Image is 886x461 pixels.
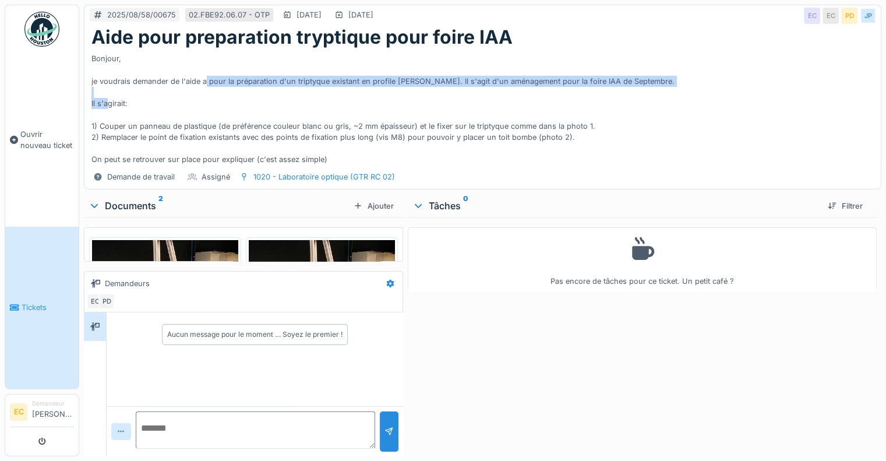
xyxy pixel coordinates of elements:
[91,48,874,165] div: Bonjour, je voudrais demander de l'aide a pour la préparation d'un triptyque existant en profile ...
[107,9,176,20] div: 2025/08/58/00675
[32,399,74,408] div: Demandeur
[249,240,395,435] img: k6q0n9hijkbltaermldxervucyqw
[24,12,59,47] img: Badge_color-CXgf-gQk.svg
[253,171,395,182] div: 1020 - Laboratoire optique (GTR RC 02)
[91,26,513,48] h1: Aide pour preparation tryptique pour foire IAA
[823,8,839,24] div: EC
[296,9,322,20] div: [DATE]
[189,9,270,20] div: 02.FBE92.06.07 - OTP
[860,8,876,24] div: JP
[105,278,150,289] div: Demandeurs
[98,293,115,309] div: PD
[107,171,175,182] div: Demande de travail
[22,302,74,313] span: Tickets
[92,240,238,435] img: vu053ikh9imsz3c87om08v5bs0jf
[348,9,373,20] div: [DATE]
[5,227,79,389] a: Tickets
[10,403,27,421] li: EC
[167,329,343,340] div: Aucun message pour le moment … Soyez le premier !
[10,399,74,427] a: EC Demandeur[PERSON_NAME]
[202,171,230,182] div: Assigné
[412,199,818,213] div: Tâches
[463,199,468,213] sup: 0
[5,53,79,227] a: Ouvrir nouveau ticket
[89,199,349,213] div: Documents
[415,233,869,287] div: Pas encore de tâches pour ce ticket. Un petit café ?
[841,8,857,24] div: PD
[349,198,398,214] div: Ajouter
[87,293,103,309] div: EC
[20,129,74,151] span: Ouvrir nouveau ticket
[158,199,163,213] sup: 2
[823,198,867,214] div: Filtrer
[32,399,74,424] li: [PERSON_NAME]
[804,8,820,24] div: EC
